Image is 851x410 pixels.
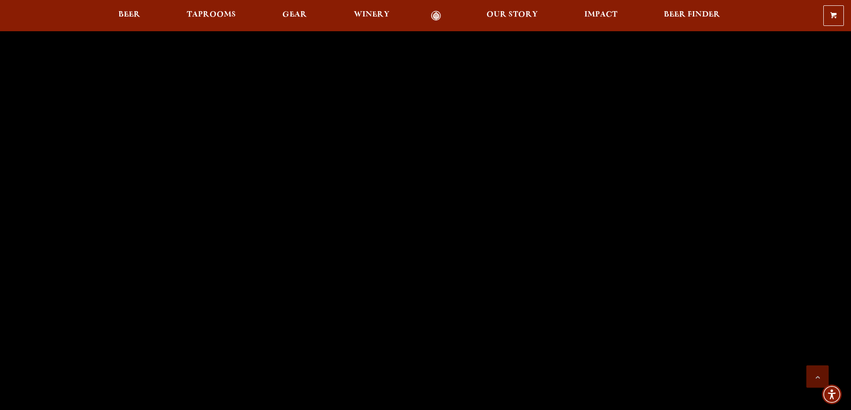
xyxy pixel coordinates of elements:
[584,11,617,18] span: Impact
[113,11,146,21] a: Beer
[579,11,623,21] a: Impact
[658,11,726,21] a: Beer Finder
[118,11,140,18] span: Beer
[419,11,453,21] a: Odell Home
[664,11,720,18] span: Beer Finder
[277,11,313,21] a: Gear
[354,11,390,18] span: Winery
[282,11,307,18] span: Gear
[187,11,236,18] span: Taprooms
[348,11,395,21] a: Winery
[806,365,829,388] a: Scroll to top
[181,11,242,21] a: Taprooms
[822,385,842,404] div: Accessibility Menu
[481,11,544,21] a: Our Story
[486,11,538,18] span: Our Story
